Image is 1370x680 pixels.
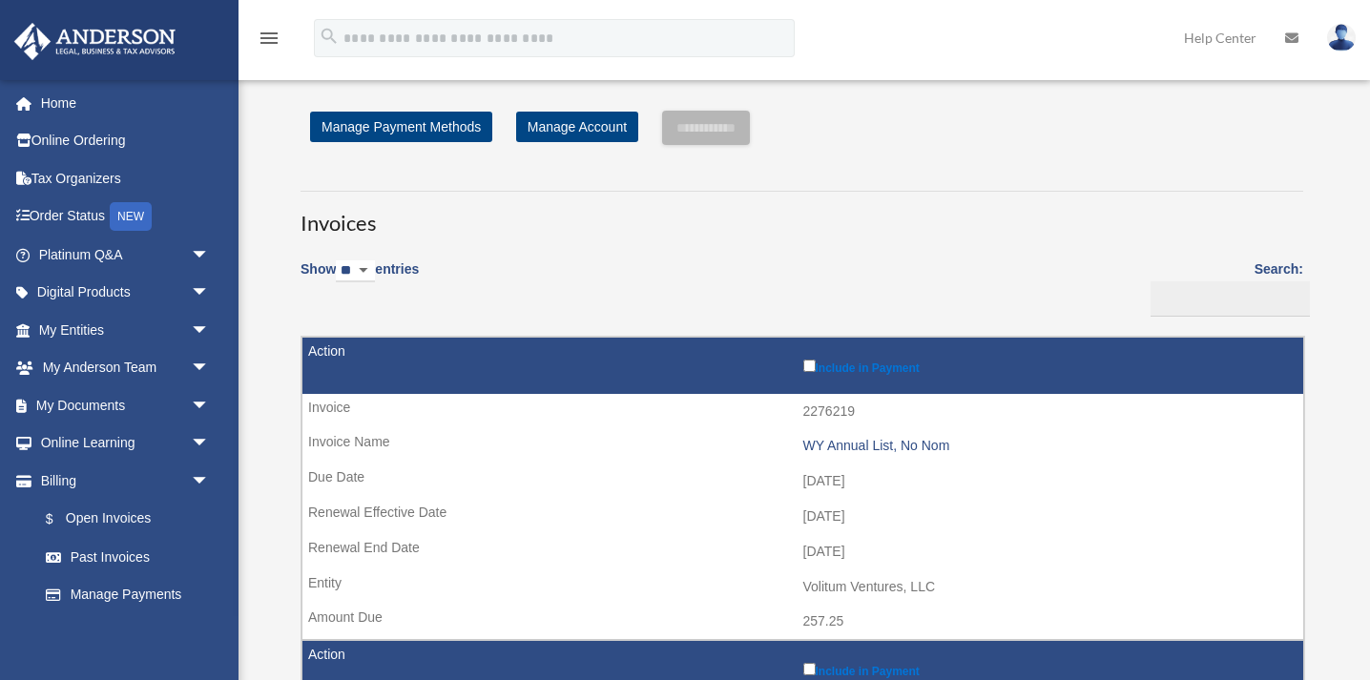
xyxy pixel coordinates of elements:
select: Showentries [336,260,375,282]
td: 257.25 [302,604,1303,640]
a: Billingarrow_drop_down [13,462,229,500]
a: Tax Organizers [13,159,239,197]
a: Digital Productsarrow_drop_down [13,274,239,312]
span: arrow_drop_down [191,349,229,388]
a: Past Invoices [27,538,229,576]
input: Include in Payment [803,360,816,372]
a: Manage Account [516,112,638,142]
i: menu [258,27,280,50]
a: Events Calendar [13,613,239,651]
td: Volitum Ventures, LLC [302,569,1303,606]
h3: Invoices [301,191,1303,238]
label: Include in Payment [803,659,1295,678]
span: arrow_drop_down [191,236,229,275]
span: arrow_drop_down [191,424,229,464]
td: 2276219 [302,394,1303,430]
label: Show entries [301,258,419,301]
input: Search: [1151,281,1310,318]
td: [DATE] [302,464,1303,500]
span: $ [56,507,66,531]
span: arrow_drop_down [191,274,229,313]
a: My Documentsarrow_drop_down [13,386,239,424]
a: menu [258,33,280,50]
a: Manage Payment Methods [310,112,492,142]
i: search [319,26,340,47]
input: Include in Payment [803,663,816,675]
label: Include in Payment [803,356,1295,375]
a: My Anderson Teamarrow_drop_down [13,349,239,387]
span: arrow_drop_down [191,462,229,501]
div: NEW [110,202,152,231]
img: Anderson Advisors Platinum Portal [9,23,181,60]
a: $Open Invoices [27,500,219,539]
span: arrow_drop_down [191,311,229,350]
a: Platinum Q&Aarrow_drop_down [13,236,239,274]
a: Manage Payments [27,576,229,614]
a: Home [13,84,239,122]
span: arrow_drop_down [191,386,229,425]
label: Search: [1144,258,1303,317]
td: [DATE] [302,499,1303,535]
a: My Entitiesarrow_drop_down [13,311,239,349]
a: Online Ordering [13,122,239,160]
td: [DATE] [302,534,1303,570]
div: WY Annual List, No Nom [803,438,1295,454]
a: Online Learningarrow_drop_down [13,424,239,463]
a: Order StatusNEW [13,197,239,237]
img: User Pic [1327,24,1356,52]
